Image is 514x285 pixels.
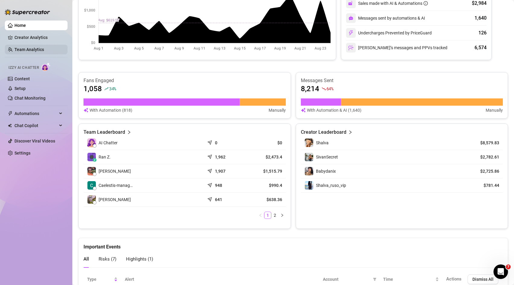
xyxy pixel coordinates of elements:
article: $2,782.61 [472,154,499,160]
span: 7 [506,264,511,269]
li: Next Page [279,212,286,219]
article: Creator Leaderboard [301,129,346,136]
span: Automations [14,109,57,118]
article: Manually [486,107,503,114]
a: Home [14,23,26,28]
div: 126 [478,29,487,37]
span: Risks ( 7 ) [99,256,116,262]
img: Caelestis-manag… [87,181,96,190]
span: Highlights ( 1 ) [126,256,153,262]
article: 8,214 [301,84,319,94]
img: svg%3e [348,1,354,6]
a: 1 [264,212,271,219]
a: Content [14,76,30,81]
div: z [93,158,96,162]
article: 1,907 [215,168,225,174]
article: Fans Engaged [84,77,286,84]
article: With Automation & AI (1,640) [307,107,361,114]
li: 1 [264,212,271,219]
span: send [207,181,213,187]
article: $2,725.86 [472,168,499,174]
span: AI Chatter [99,139,118,146]
article: $0 [249,140,282,146]
div: 1,640 [475,14,487,22]
span: Type [87,276,113,283]
iframe: Intercom live chat [494,264,508,279]
img: svg%3e [348,30,354,36]
article: With Automation (818) [90,107,132,114]
span: filter [372,275,378,284]
span: Actions [446,276,462,282]
button: right [279,212,286,219]
span: info-circle [424,1,428,5]
a: Settings [14,151,30,155]
span: thunderbolt [8,111,13,116]
span: All [84,256,89,262]
button: Dismiss All [468,274,498,284]
span: right [348,129,352,136]
li: 2 [271,212,279,219]
div: 6,574 [475,44,487,51]
span: right [127,129,131,136]
img: Shalva [305,139,313,147]
span: right [280,213,284,217]
img: AI Chatter [41,62,51,71]
article: Manually [269,107,286,114]
article: 0 [215,140,217,146]
article: $638.36 [249,197,282,203]
span: Izzy AI Chatter [8,65,39,71]
img: svg%3e [84,107,88,114]
article: $781.44 [472,182,499,188]
span: filter [373,277,377,281]
a: Team Analytics [14,47,44,52]
img: Sergey Shoustin [87,195,96,204]
article: $8,579.83 [472,140,499,146]
img: izzy-ai-chatter-avatar-DDCN_rTZ.svg [87,138,96,147]
img: svg%3e [301,107,306,114]
span: Account [323,276,371,283]
span: 34 % [109,86,116,91]
article: Team Leaderboard [84,129,125,136]
span: Caelestis-manag… [99,182,133,189]
span: [PERSON_NAME] [99,168,131,175]
img: svg%3e [348,45,354,50]
span: rise [104,87,109,91]
div: [PERSON_NAME]’s messages and PPVs tracked [346,43,447,53]
img: logo-BBDzfeDw.svg [5,9,50,15]
li: Previous Page [257,212,264,219]
span: Dismiss All [472,277,494,282]
img: Chat Copilot [8,123,12,128]
span: send [207,196,213,202]
a: Discover Viral Videos [14,139,55,143]
span: SivanSecret [316,155,338,159]
span: left [259,213,262,217]
a: 2 [272,212,278,219]
span: send [207,153,213,159]
span: Shalva [316,140,329,145]
span: Ran Z. [99,154,111,160]
span: [PERSON_NAME] [99,196,131,203]
img: Shalva_ruso_vip [305,181,313,190]
span: send [207,167,213,173]
span: send [207,139,213,145]
div: Important Events [84,238,503,251]
span: Chat Copilot [14,121,57,130]
article: 948 [215,182,222,188]
img: Ran Zlatkin [87,153,96,161]
article: $2,473.4 [249,154,282,160]
div: Undercharges Prevented by PriceGuard [346,28,432,38]
article: 1,058 [84,84,102,94]
a: Chat Monitoring [14,96,46,101]
span: Time [383,276,434,283]
span: fall [322,87,326,91]
button: left [257,212,264,219]
img: svg%3e [348,16,353,21]
a: Setup [14,86,26,91]
a: Creator Analytics [14,33,63,42]
img: SivanSecret [305,153,313,161]
div: Messages sent by automations & AI [346,13,425,23]
img: Elay Amram [87,167,96,175]
span: 64 % [326,86,333,91]
span: Babydanix [316,169,336,174]
article: $1,515.79 [249,168,282,174]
